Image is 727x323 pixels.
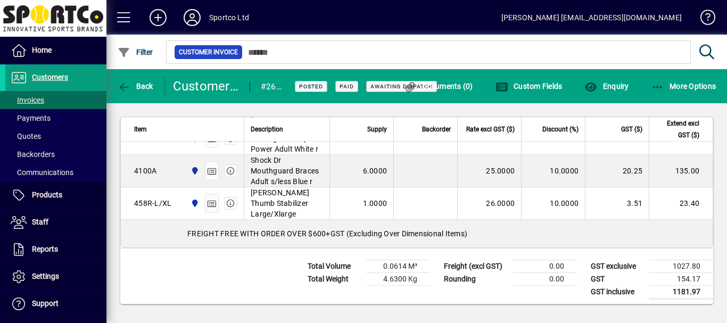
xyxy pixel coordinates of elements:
td: 0.0614 M³ [366,260,430,272]
a: Communications [5,163,106,181]
div: #260980 [261,78,282,95]
div: 4100A [134,165,156,176]
span: Reports [32,245,58,253]
td: 3.51 [585,187,649,220]
td: 10.0000 [521,155,585,187]
a: Support [5,291,106,317]
span: Discount (%) [542,123,579,135]
span: Extend excl GST ($) [656,117,699,140]
span: Communications [11,168,73,177]
span: Shock Dr Mouthguard Braces Adult s/less Blue r [251,155,323,187]
div: 25.0000 [464,165,515,176]
span: Posted [299,83,323,90]
span: Custom Fields [495,82,563,90]
app-page-header-button: Back [106,77,165,96]
button: Add [141,8,175,27]
a: Products [5,182,106,209]
span: 6.0000 [363,165,387,176]
span: Backorder [422,123,451,135]
button: Back [115,77,156,96]
span: Support [32,299,59,308]
span: Documents (0) [404,82,473,90]
span: [PERSON_NAME] Thumb Stabilizer Large/Xlarge [251,187,323,219]
a: Knowledge Base [692,2,714,37]
span: Sportco Ltd Warehouse [188,197,200,209]
a: Reports [5,236,106,263]
td: Total Weight [302,272,366,285]
td: 23.40 [649,187,713,220]
div: Customer Invoice [173,78,239,95]
span: Invoices [11,96,44,104]
td: GST [585,272,649,285]
span: Home [32,46,52,54]
span: Rate excl GST ($) [466,123,515,135]
td: Rounding [439,272,513,285]
span: Customers [32,73,68,81]
span: Awaiting Dispatch [370,83,433,90]
button: More Options [649,77,719,96]
td: Total Volume [302,260,366,272]
div: Sportco Ltd [209,9,249,26]
span: More Options [651,82,716,90]
span: Filter [118,48,153,56]
button: Profile [175,8,209,27]
span: Enquiry [584,82,629,90]
span: Back [118,82,153,90]
span: Sportco Ltd Warehouse [188,165,200,177]
button: Custom Fields [493,77,565,96]
a: Quotes [5,127,106,145]
span: GST ($) [621,123,642,135]
div: FREIGHT FREE WITH ORDER OVER $600+GST (Excluding Over Dimensional Items) [121,220,713,247]
span: 1.0000 [363,198,387,209]
a: Staff [5,209,106,236]
a: Home [5,37,106,64]
button: Enquiry [582,77,631,96]
td: 1181.97 [649,285,713,299]
div: 458R-L/XL [134,198,171,209]
span: Customer Invoice [179,47,238,57]
span: Payments [11,114,51,122]
td: 10.0000 [521,187,585,220]
div: [PERSON_NAME] [EMAIL_ADDRESS][DOMAIN_NAME] [501,9,682,26]
td: GST exclusive [585,260,649,272]
td: GST inclusive [585,285,649,299]
div: 26.0000 [464,198,515,209]
button: Documents (0) [401,77,476,96]
span: Item [134,123,147,135]
td: 135.00 [649,155,713,187]
span: Products [32,191,62,199]
td: 1027.80 [649,260,713,272]
td: 0.00 [513,272,577,285]
td: 20.25 [585,155,649,187]
a: Payments [5,109,106,127]
span: Backorders [11,150,55,159]
span: Paid [340,83,354,90]
td: 154.17 [649,272,713,285]
span: Staff [32,218,48,226]
td: Freight (excl GST) [439,260,513,272]
span: Settings [32,272,59,280]
a: Invoices [5,91,106,109]
button: Filter [115,43,156,62]
td: 0.00 [513,260,577,272]
a: Backorders [5,145,106,163]
span: Supply [367,123,387,135]
span: Description [251,123,283,135]
span: Quotes [11,132,41,140]
a: Settings [5,263,106,290]
td: 4.6300 Kg [366,272,430,285]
